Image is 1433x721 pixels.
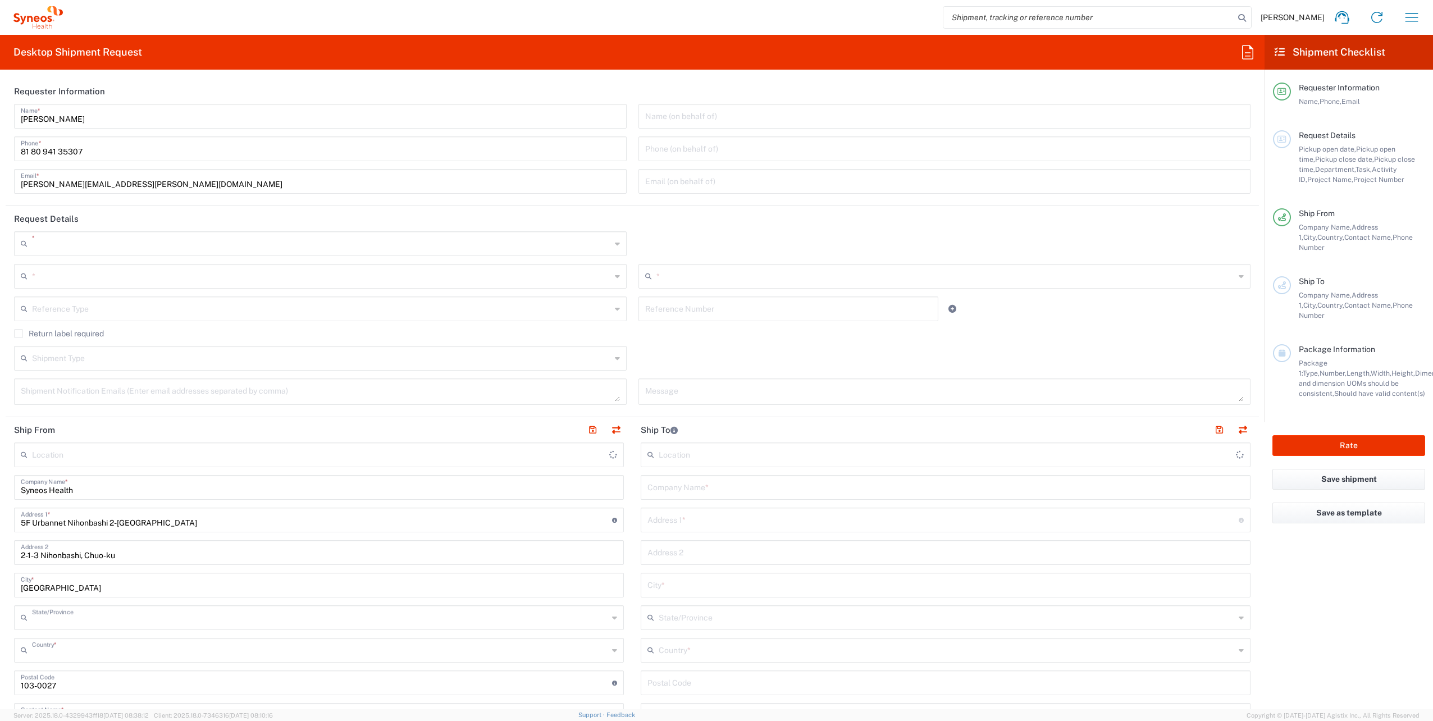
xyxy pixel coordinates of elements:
[14,86,105,97] h2: Requester Information
[578,711,606,718] a: Support
[641,425,678,436] h2: Ship To
[1344,233,1393,241] span: Contact Name,
[1261,12,1325,22] span: [PERSON_NAME]
[1344,301,1393,309] span: Contact Name,
[1299,145,1356,153] span: Pickup open date,
[1247,710,1420,720] span: Copyright © [DATE]-[DATE] Agistix Inc., All Rights Reserved
[1353,175,1404,184] span: Project Number
[606,711,635,718] a: Feedback
[1317,233,1344,241] span: Country,
[1299,291,1352,299] span: Company Name,
[1320,369,1347,377] span: Number,
[1320,97,1341,106] span: Phone,
[943,7,1234,28] input: Shipment, tracking or reference number
[1303,233,1317,241] span: City,
[1315,155,1374,163] span: Pickup close date,
[1272,435,1425,456] button: Rate
[1334,389,1425,398] span: Should have valid content(s)
[1303,301,1317,309] span: City,
[1307,175,1353,184] span: Project Name,
[1299,131,1356,140] span: Request Details
[1275,45,1385,59] h2: Shipment Checklist
[1299,223,1352,231] span: Company Name,
[1299,359,1327,377] span: Package 1:
[14,425,55,436] h2: Ship From
[1341,97,1360,106] span: Email
[1299,83,1380,92] span: Requester Information
[1299,209,1335,218] span: Ship From
[1315,165,1356,174] span: Department,
[14,329,104,338] label: Return label required
[1371,369,1391,377] span: Width,
[1272,469,1425,490] button: Save shipment
[1272,503,1425,523] button: Save as template
[1317,301,1344,309] span: Country,
[1391,369,1415,377] span: Height,
[154,712,273,719] span: Client: 2025.18.0-7346316
[1356,165,1372,174] span: Task,
[944,301,960,317] a: Add Reference
[1347,369,1371,377] span: Length,
[1299,277,1325,286] span: Ship To
[1299,345,1375,354] span: Package Information
[103,712,149,719] span: [DATE] 08:38:12
[13,712,149,719] span: Server: 2025.18.0-4329943ff18
[1303,369,1320,377] span: Type,
[13,45,142,59] h2: Desktop Shipment Request
[1299,97,1320,106] span: Name,
[14,213,79,225] h2: Request Details
[229,712,273,719] span: [DATE] 08:10:16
